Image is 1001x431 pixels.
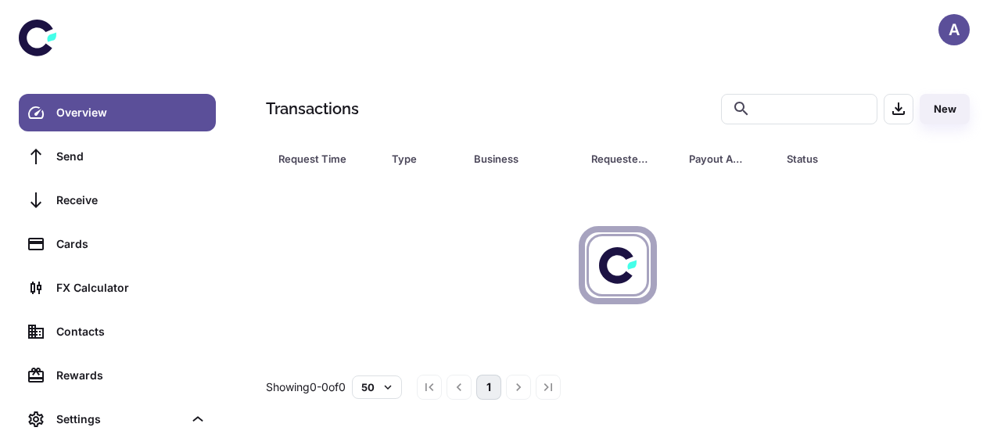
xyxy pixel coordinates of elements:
[689,148,748,170] div: Payout Amount
[56,411,183,428] div: Settings
[19,138,216,175] a: Send
[392,148,455,170] span: Type
[19,269,216,307] a: FX Calculator
[787,148,905,170] span: Status
[392,148,435,170] div: Type
[56,367,206,384] div: Rewards
[56,104,206,121] div: Overview
[56,192,206,209] div: Receive
[352,375,402,399] button: 50
[787,148,884,170] div: Status
[278,148,353,170] div: Request Time
[19,181,216,219] a: Receive
[56,279,206,296] div: FX Calculator
[19,225,216,263] a: Cards
[266,379,346,396] p: Showing 0-0 of 0
[56,148,206,165] div: Send
[56,235,206,253] div: Cards
[278,148,373,170] span: Request Time
[266,97,359,120] h1: Transactions
[476,375,501,400] button: page 1
[689,148,768,170] span: Payout Amount
[19,94,216,131] a: Overview
[920,94,970,124] button: New
[56,323,206,340] div: Contacts
[591,148,670,170] span: Requested Amount
[19,357,216,394] a: Rewards
[19,313,216,350] a: Contacts
[414,375,563,400] nav: pagination navigation
[938,14,970,45] button: A
[591,148,650,170] div: Requested Amount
